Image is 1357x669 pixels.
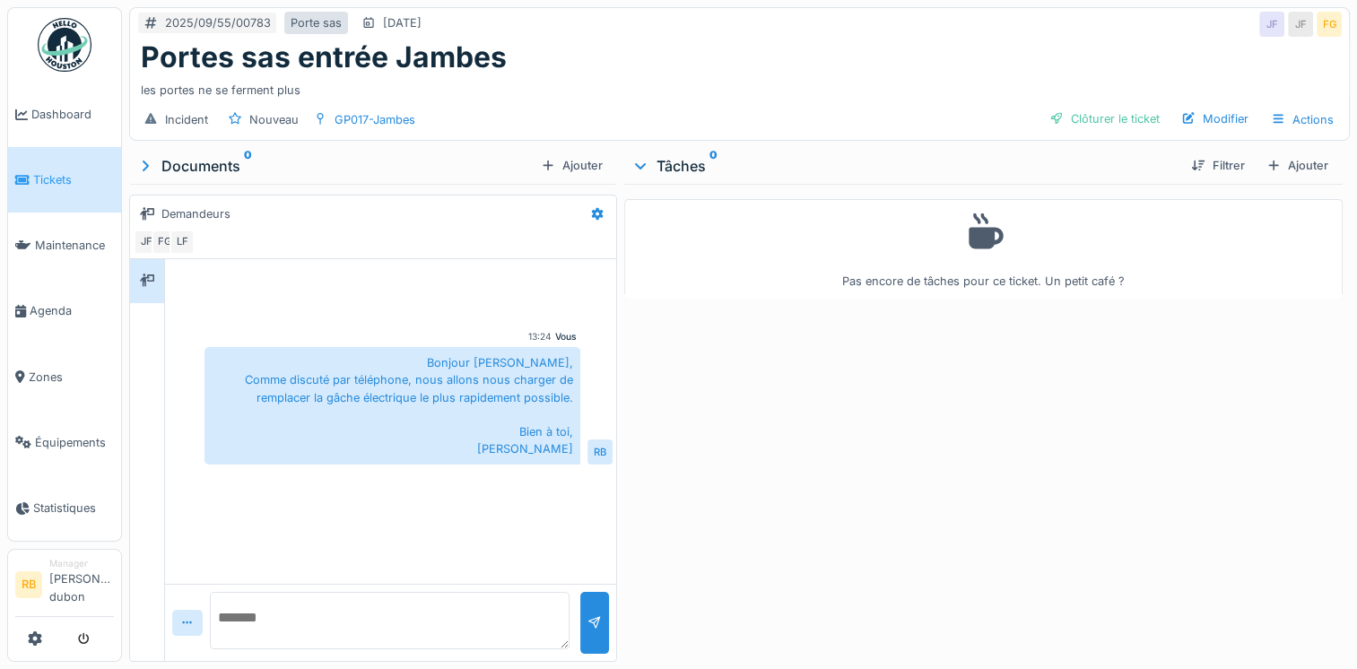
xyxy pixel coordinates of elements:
div: JF [134,230,159,255]
a: RB Manager[PERSON_NAME] dubon [15,557,114,617]
a: Agenda [8,278,121,343]
li: [PERSON_NAME] dubon [49,557,114,613]
div: Bonjour [PERSON_NAME], Comme discuté par téléphone, nous allons nous charger de remplacer la gâch... [204,347,580,465]
div: Porte sas [291,14,342,31]
div: Documents [136,155,534,177]
div: Modifier [1174,107,1256,131]
span: Statistiques [33,500,114,517]
sup: 0 [709,155,718,177]
h1: Portes sas entrée Jambes [141,40,507,74]
span: Agenda [30,302,114,319]
span: Maintenance [35,237,114,254]
a: Statistiques [8,475,121,541]
div: Filtrer [1184,153,1252,178]
sup: 0 [244,155,252,177]
div: les portes ne se ferment plus [141,74,1338,99]
div: FG [152,230,177,255]
div: Incident [165,111,208,128]
a: Zones [8,344,121,410]
div: Vous [555,330,577,343]
a: Dashboard [8,82,121,147]
img: Badge_color-CXgf-gQk.svg [38,18,91,72]
span: Zones [29,369,114,386]
div: LF [170,230,195,255]
div: Demandeurs [161,205,231,222]
div: Manager [49,557,114,570]
a: Équipements [8,410,121,475]
div: JF [1288,12,1313,37]
div: Nouveau [249,111,299,128]
li: RB [15,571,42,598]
div: Ajouter [534,153,610,178]
div: 13:24 [528,330,552,343]
div: FG [1317,12,1342,37]
div: Tâches [631,155,1177,177]
div: GP017-Jambes [335,111,415,128]
div: 2025/09/55/00783 [165,14,271,31]
span: Dashboard [31,106,114,123]
div: Ajouter [1259,153,1335,178]
div: Clôturer le ticket [1042,107,1167,131]
a: Tickets [8,147,121,213]
a: Maintenance [8,213,121,278]
div: RB [587,439,613,465]
div: [DATE] [383,14,422,31]
div: JF [1259,12,1284,37]
div: Pas encore de tâches pour ce ticket. Un petit café ? [636,207,1331,291]
span: Équipements [35,434,114,451]
div: Actions [1263,107,1342,133]
span: Tickets [33,171,114,188]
